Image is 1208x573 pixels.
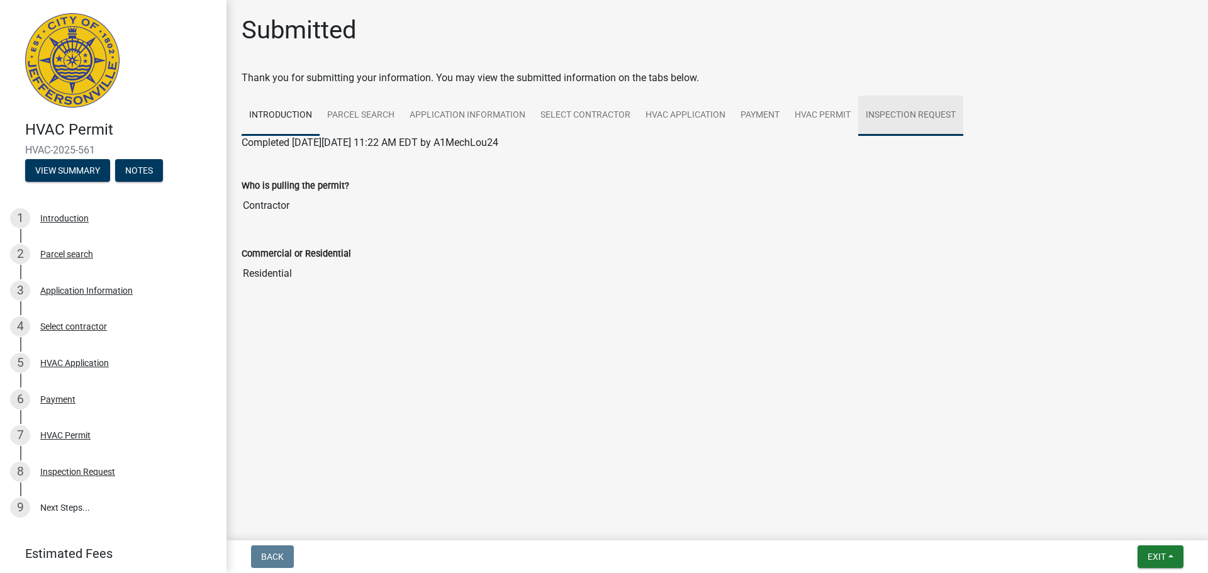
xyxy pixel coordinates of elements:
div: 5 [10,353,30,373]
button: Notes [115,159,163,182]
div: 8 [10,462,30,482]
span: Back [261,552,284,562]
div: Application Information [40,286,133,295]
div: Parcel search [40,250,93,259]
div: 7 [10,425,30,445]
img: City of Jeffersonville, Indiana [25,13,120,108]
div: HVAC Application [40,359,109,367]
div: 1 [10,208,30,228]
label: Commercial or Residential [242,250,351,259]
h1: Submitted [242,15,357,45]
a: Introduction [242,96,320,136]
a: HVAC Permit [787,96,858,136]
div: Thank you for submitting your information. You may view the submitted information on the tabs below. [242,70,1193,86]
div: 3 [10,281,30,301]
a: Application Information [402,96,533,136]
div: 4 [10,316,30,337]
span: Exit [1148,552,1166,562]
a: Estimated Fees [10,541,206,566]
div: 2 [10,244,30,264]
wm-modal-confirm: Summary [25,166,110,176]
h4: HVAC Permit [25,121,216,139]
div: HVAC Permit [40,431,91,440]
button: Back [251,545,294,568]
a: Inspection Request [858,96,963,136]
a: Parcel search [320,96,402,136]
div: Payment [40,395,75,404]
div: Select contractor [40,322,107,331]
a: Select contractor [533,96,638,136]
div: 9 [10,498,30,518]
a: HVAC Application [638,96,733,136]
span: HVAC-2025-561 [25,144,201,156]
button: View Summary [25,159,110,182]
a: Payment [733,96,787,136]
span: Completed [DATE][DATE] 11:22 AM EDT by A1MechLou24 [242,136,498,148]
div: Introduction [40,214,89,223]
div: 6 [10,389,30,409]
button: Exit [1138,545,1183,568]
div: Inspection Request [40,467,115,476]
label: Who is pulling the permit? [242,182,349,191]
wm-modal-confirm: Notes [115,166,163,176]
